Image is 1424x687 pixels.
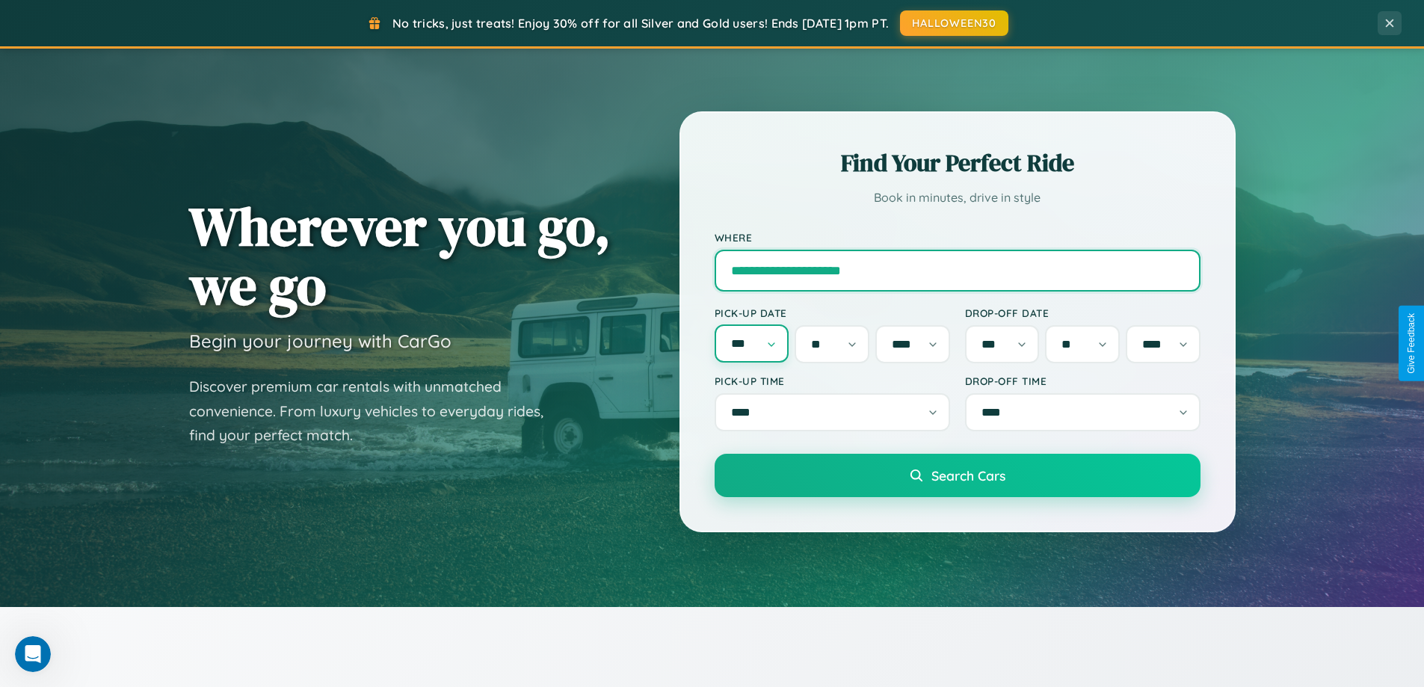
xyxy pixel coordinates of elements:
[392,16,889,31] span: No tricks, just treats! Enjoy 30% off for all Silver and Gold users! Ends [DATE] 1pm PT.
[715,375,950,387] label: Pick-up Time
[900,10,1008,36] button: HALLOWEEN30
[715,231,1200,244] label: Where
[189,375,563,448] p: Discover premium car rentals with unmatched convenience. From luxury vehicles to everyday rides, ...
[189,197,611,315] h1: Wherever you go, we go
[715,306,950,319] label: Pick-up Date
[965,375,1200,387] label: Drop-off Time
[931,467,1005,484] span: Search Cars
[15,636,51,672] iframe: Intercom live chat
[189,330,451,352] h3: Begin your journey with CarGo
[1406,313,1417,374] div: Give Feedback
[715,187,1200,209] p: Book in minutes, drive in style
[965,306,1200,319] label: Drop-off Date
[715,454,1200,497] button: Search Cars
[715,147,1200,179] h2: Find Your Perfect Ride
